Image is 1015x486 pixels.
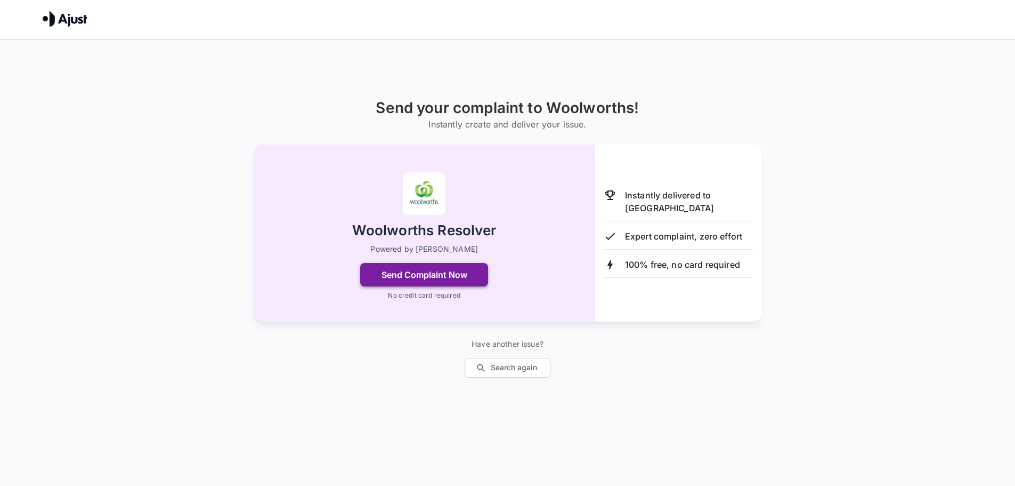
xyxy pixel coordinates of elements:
[43,11,87,27] img: Ajust
[465,358,550,378] button: Search again
[370,244,478,254] p: Powered by [PERSON_NAME]
[376,117,639,132] h6: Instantly create and deliver your issue.
[403,172,445,215] img: Woolworths
[376,99,639,117] h1: Send your complaint to Woolworths!
[625,189,753,214] p: Instantly delivered to [GEOGRAPHIC_DATA]
[388,291,460,300] p: No credit card required
[465,339,550,349] p: Have another issue?
[352,221,497,240] h2: Woolworths Resolver
[625,258,740,271] p: 100% free, no card required
[360,263,488,286] button: Send Complaint Now
[625,230,742,243] p: Expert complaint, zero effort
